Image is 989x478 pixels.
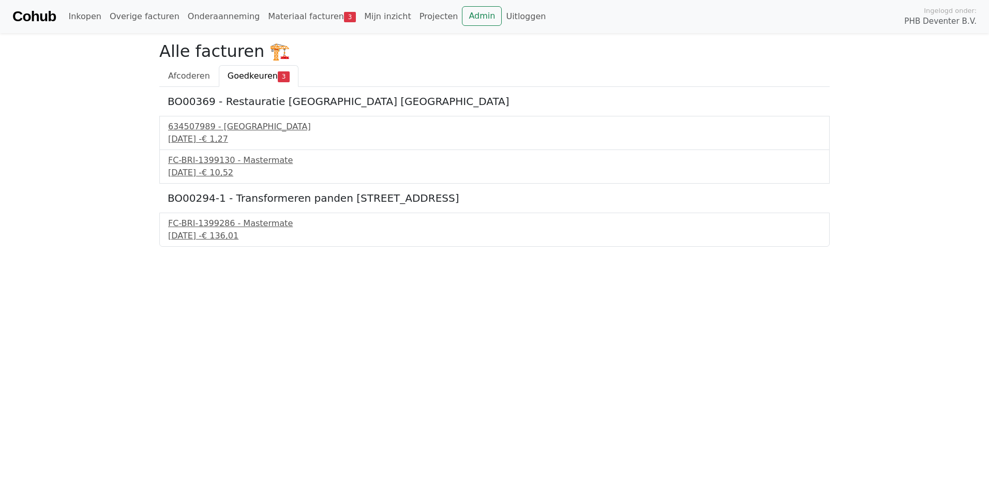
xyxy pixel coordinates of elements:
a: Projecten [415,6,462,27]
a: FC-BRI-1399130 - Mastermate[DATE] -€ 10,52 [168,154,821,179]
a: Inkopen [64,6,105,27]
div: [DATE] - [168,133,821,145]
h5: BO00294-1 - Transformeren panden [STREET_ADDRESS] [168,192,821,204]
div: FC-BRI-1399286 - Mastermate [168,217,821,230]
a: Cohub [12,4,56,29]
h2: Alle facturen 🏗️ [159,41,830,61]
a: Goedkeuren3 [219,65,298,87]
span: Afcoderen [168,71,210,81]
span: 3 [278,71,290,82]
div: [DATE] - [168,167,821,179]
span: Ingelogd onder: [924,6,977,16]
a: 634507989 - [GEOGRAPHIC_DATA][DATE] -€ 1,27 [168,121,821,145]
a: FC-BRI-1399286 - Mastermate[DATE] -€ 136,01 [168,217,821,242]
a: Onderaanneming [184,6,264,27]
span: € 10,52 [202,168,233,177]
a: Admin [462,6,502,26]
a: Mijn inzicht [360,6,415,27]
div: [DATE] - [168,230,821,242]
div: 634507989 - [GEOGRAPHIC_DATA] [168,121,821,133]
a: Materiaal facturen3 [264,6,360,27]
span: 3 [344,12,356,22]
span: € 1,27 [202,134,228,144]
div: FC-BRI-1399130 - Mastermate [168,154,821,167]
span: € 136,01 [202,231,238,241]
a: Afcoderen [159,65,219,87]
span: PHB Deventer B.V. [904,16,977,27]
h5: BO00369 - Restauratie [GEOGRAPHIC_DATA] [GEOGRAPHIC_DATA] [168,95,821,108]
a: Uitloggen [502,6,550,27]
a: Overige facturen [106,6,184,27]
span: Goedkeuren [228,71,278,81]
